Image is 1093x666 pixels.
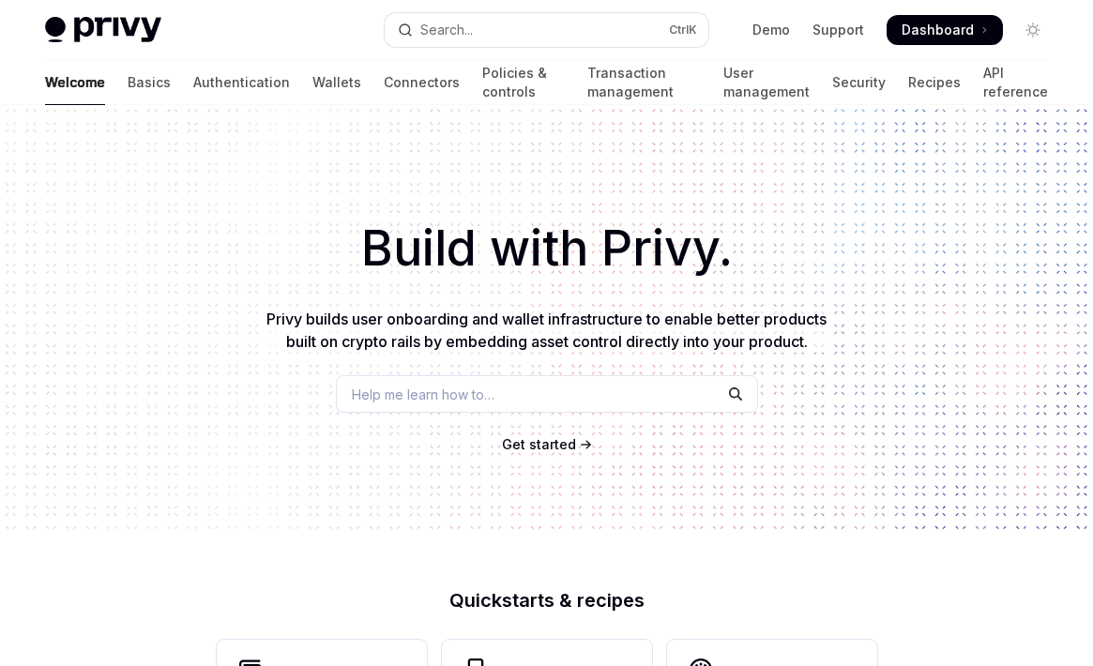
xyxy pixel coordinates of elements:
img: light logo [45,17,161,43]
a: Connectors [384,60,460,105]
span: Dashboard [902,21,974,39]
button: Toggle dark mode [1018,15,1048,45]
button: Open search [385,13,709,47]
h2: Quickstarts & recipes [217,591,877,610]
span: Get started [502,436,576,452]
h1: Build with Privy. [30,212,1063,285]
a: API reference [983,60,1048,105]
a: User management [723,60,810,105]
a: Dashboard [887,15,1003,45]
a: Security [832,60,886,105]
a: Recipes [908,60,961,105]
div: Search... [420,19,473,41]
span: Help me learn how to… [352,385,494,404]
a: Authentication [193,60,290,105]
a: Support [812,21,864,39]
a: Policies & controls [482,60,565,105]
a: Wallets [312,60,361,105]
a: Demo [752,21,790,39]
a: Transaction management [587,60,701,105]
span: Ctrl K [669,23,697,38]
a: Basics [128,60,171,105]
a: Get started [502,435,576,454]
a: Welcome [45,60,105,105]
span: Privy builds user onboarding and wallet infrastructure to enable better products built on crypto ... [266,310,827,351]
